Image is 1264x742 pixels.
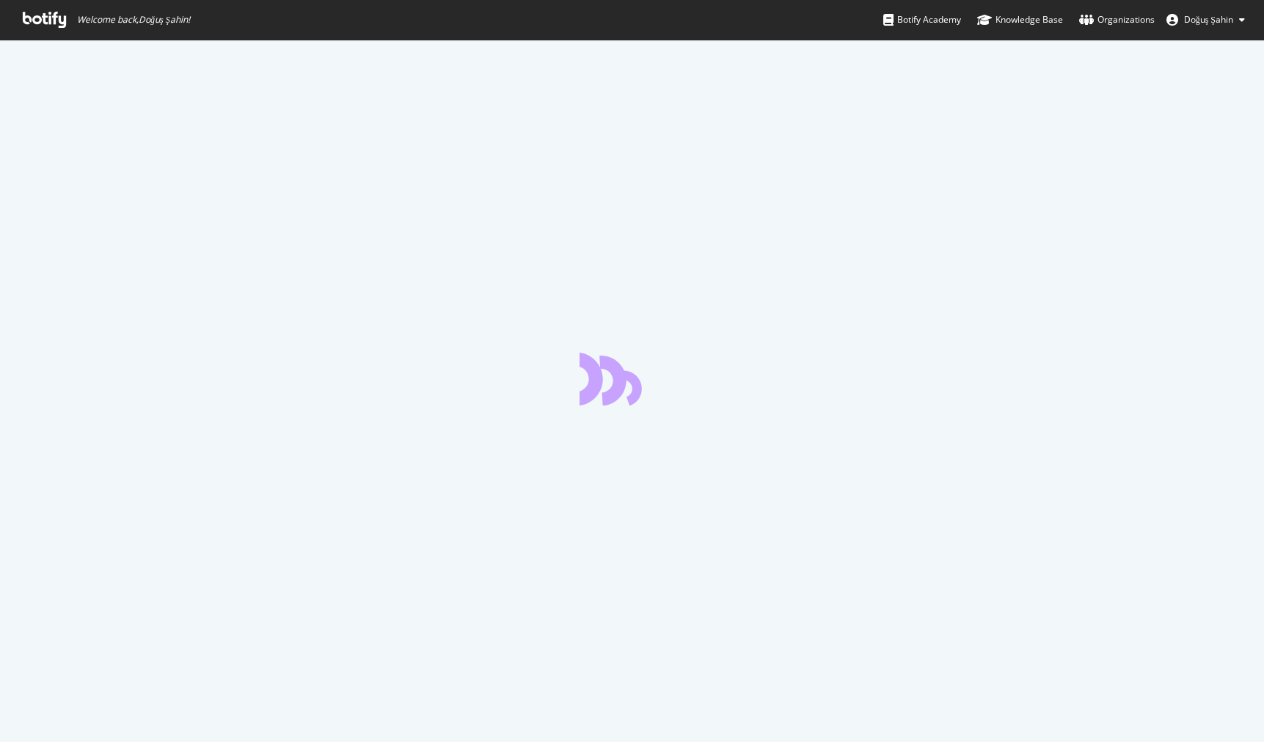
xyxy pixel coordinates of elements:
[1079,12,1155,27] div: Organizations
[1155,8,1257,32] button: Doğuş Şahin
[883,12,961,27] div: Botify Academy
[977,12,1063,27] div: Knowledge Base
[1184,13,1233,26] span: Doğuş Şahin
[580,353,685,405] div: animation
[77,14,190,26] span: Welcome back, Doğuş Şahin !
